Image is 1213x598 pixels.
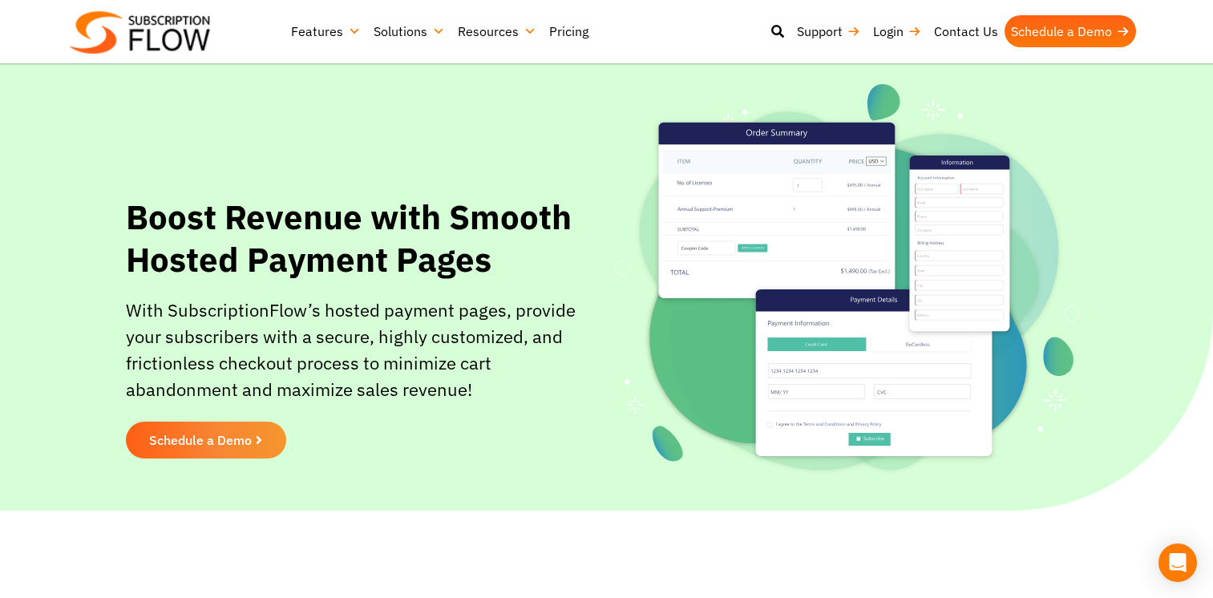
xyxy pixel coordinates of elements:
[451,15,543,47] a: Resources
[928,15,1005,47] a: Contact Us
[367,15,451,47] a: Solutions
[790,15,867,47] a: Support
[126,196,607,281] h1: Boost Revenue with Smooth Hosted Payment Pages
[70,11,210,54] img: Subscriptionflow
[1158,543,1197,582] div: Open Intercom Messenger
[126,297,607,402] p: With SubscriptionFlow’s hosted payment pages, provide your subscribers with a secure, highly cust...
[149,434,252,446] span: Schedule a Demo
[867,15,928,47] a: Login
[615,84,1080,479] img: banner-image
[285,15,367,47] a: Features
[543,15,595,47] a: Pricing
[1005,15,1136,47] a: Schedule a Demo
[126,422,286,459] a: Schedule a Demo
